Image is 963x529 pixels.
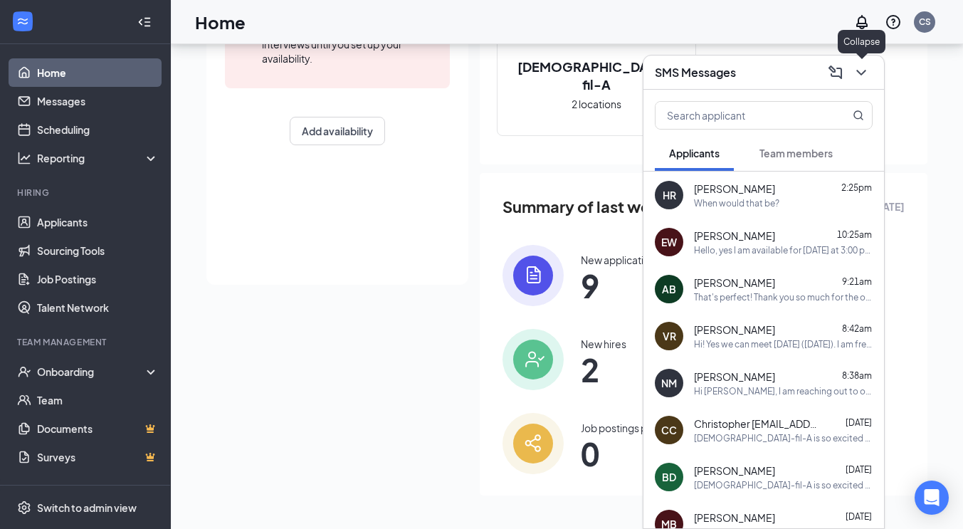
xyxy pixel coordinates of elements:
div: Hello, yes I am available for [DATE] at 3:00 pm. Thank you and I look forward to speaking with you. [694,244,873,256]
span: Christopher [EMAIL_ADDRESS][DOMAIN_NAME] [694,417,822,431]
span: [PERSON_NAME] [694,463,775,478]
svg: MagnifyingGlass [853,110,864,121]
div: Hi! Yes we can meet [DATE] ([DATE]). I am free between 10-11:15am or 1:30-2pm. Or we can meet [DA... [694,338,873,350]
div: CS [919,16,931,28]
span: 9:21am [842,276,872,287]
button: ChevronDown [850,61,873,84]
a: DocumentsCrown [37,414,159,443]
span: 2 [581,357,626,382]
div: Reporting [37,151,159,165]
span: Summary of last week [502,194,668,219]
div: New hires [581,337,626,351]
div: [DEMOGRAPHIC_DATA]-fil-A is so excited for you to join our team! Do you know anyone else who migh... [694,432,873,444]
span: [PERSON_NAME] [694,229,775,243]
span: [DATE] [846,511,872,522]
div: Open Intercom Messenger [915,481,949,515]
a: Job Postings [37,265,159,293]
a: Home [37,58,159,87]
div: AB [662,282,676,296]
h3: SMS Messages [655,65,736,80]
a: Messages [37,87,159,115]
div: New applications [581,253,661,267]
svg: Settings [17,501,31,515]
img: icon [502,413,564,474]
svg: QuestionInfo [885,14,902,31]
div: [DEMOGRAPHIC_DATA]-fil-A is so excited for you to join our team! Do you know anyone else who migh... [694,479,873,491]
svg: UserCheck [17,365,31,379]
div: VR [663,329,676,343]
input: Search applicant [656,102,824,129]
span: [PERSON_NAME] [694,276,775,290]
a: Talent Network [37,293,159,322]
span: [PERSON_NAME] [694,323,775,337]
span: [PERSON_NAME] [694,370,775,384]
span: 8:38am [842,370,872,381]
svg: WorkstreamLogo [16,14,30,28]
a: SurveysCrown [37,443,159,471]
span: 2:25pm [841,182,872,193]
div: Job postings posted [581,421,675,435]
div: Switch to admin view [37,501,137,515]
svg: Analysis [17,151,31,165]
span: 0 [581,441,675,466]
div: Team Management [17,336,156,348]
div: NM [661,376,677,390]
svg: Notifications [853,14,870,31]
svg: ChevronDown [853,64,870,81]
a: Applicants [37,208,159,236]
a: Scheduling [37,115,159,144]
a: Sourcing Tools [37,236,159,265]
div: EW [661,235,677,249]
div: HR [663,188,676,202]
div: Onboarding [37,365,147,379]
div: CC [661,423,677,437]
span: Applicants [669,147,720,159]
span: Team members [759,147,833,159]
div: BD [662,470,676,484]
h1: Home [195,10,246,34]
span: 2 locations [572,96,621,112]
button: ComposeMessage [824,61,847,84]
div: Hiring [17,187,156,199]
svg: ComposeMessage [827,64,844,81]
span: [PERSON_NAME] [694,510,775,525]
span: 9 [581,273,661,298]
h2: [DEMOGRAPHIC_DATA]-fil-A [498,58,695,93]
span: 8:42am [842,323,872,334]
span: [DATE] [846,417,872,428]
img: icon [502,329,564,390]
div: Collapse [838,30,885,53]
svg: Collapse [137,15,152,29]
div: Hi [PERSON_NAME], I am reaching out to officially offer you a team member position at CFA! If you... [694,385,873,397]
span: 10:25am [837,229,872,240]
img: icon [502,245,564,306]
div: That's perfect! Thank you so much for the opportunity. I can't wait to meet you. [694,291,873,303]
a: Team [37,386,159,414]
span: [PERSON_NAME] [694,182,775,196]
button: Add availability [290,117,385,145]
span: [DATE] [846,464,872,475]
div: When would that be? [694,197,779,209]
